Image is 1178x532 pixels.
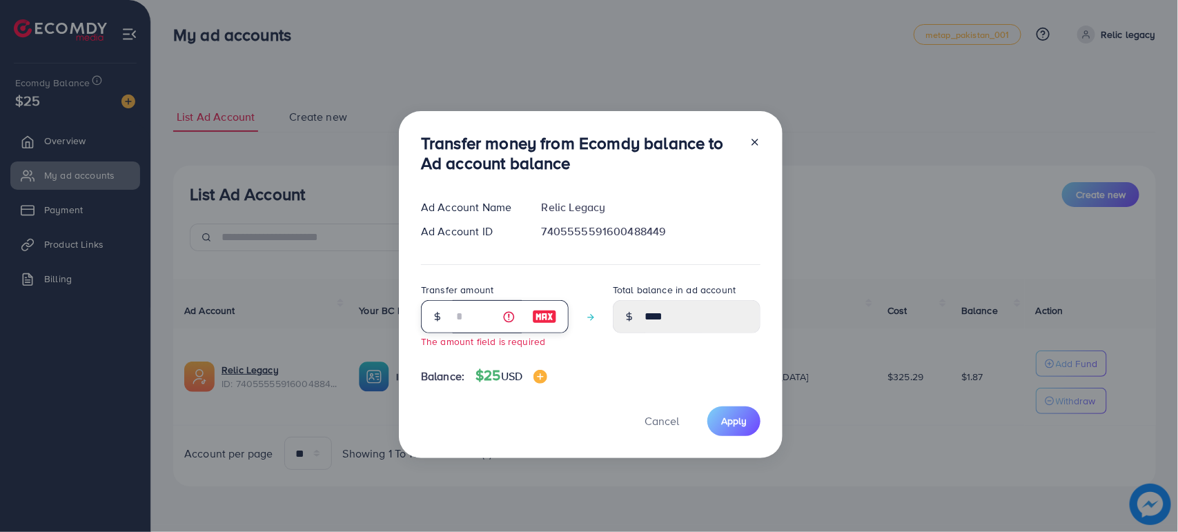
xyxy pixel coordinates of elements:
small: The amount field is required [421,335,545,348]
img: image [532,308,557,325]
div: Ad Account Name [410,199,531,215]
h3: Transfer money from Ecomdy balance to Ad account balance [421,133,738,173]
span: Balance: [421,368,464,384]
img: image [533,370,547,384]
button: Apply [707,406,760,436]
span: Apply [721,414,747,428]
span: USD [501,368,522,384]
div: Relic Legacy [531,199,772,215]
button: Cancel [627,406,696,436]
div: 7405555591600488449 [531,224,772,239]
h4: $25 [475,367,547,384]
label: Total balance in ad account [613,283,736,297]
label: Transfer amount [421,283,493,297]
span: Cancel [645,413,679,428]
div: Ad Account ID [410,224,531,239]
